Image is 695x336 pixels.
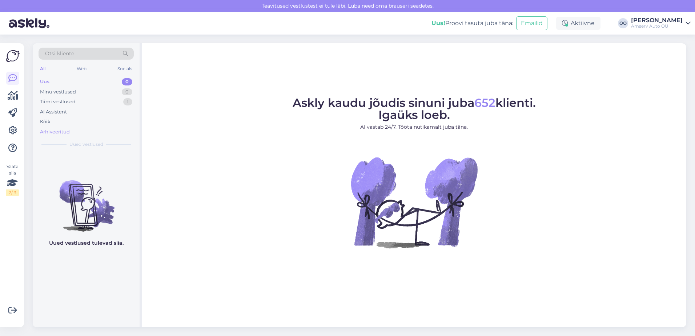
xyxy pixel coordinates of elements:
[40,128,70,136] div: Arhiveeritud
[631,17,683,23] div: [PERSON_NAME]
[40,88,76,96] div: Minu vestlused
[618,18,628,28] div: OO
[631,17,691,29] a: [PERSON_NAME]Amserv Auto OÜ
[6,163,19,196] div: Vaata siia
[40,78,49,85] div: Uus
[116,64,134,73] div: Socials
[516,16,547,30] button: Emailid
[431,20,445,27] b: Uus!
[33,167,140,233] img: No chats
[556,17,600,30] div: Aktiivne
[40,108,67,116] div: AI Assistent
[631,23,683,29] div: Amserv Auto OÜ
[39,64,47,73] div: All
[40,98,76,105] div: Tiimi vestlused
[6,189,19,196] div: 2 / 3
[75,64,88,73] div: Web
[40,118,51,125] div: Kõik
[349,137,479,268] img: No Chat active
[49,239,124,247] p: Uued vestlused tulevad siia.
[431,19,513,28] div: Proovi tasuta juba täna:
[123,98,132,105] div: 1
[6,49,20,63] img: Askly Logo
[45,50,74,57] span: Otsi kliente
[293,123,536,131] p: AI vastab 24/7. Tööta nutikamalt juba täna.
[69,141,103,148] span: Uued vestlused
[122,88,132,96] div: 0
[293,96,536,122] span: Askly kaudu jõudis sinuni juba klienti. Igaüks loeb.
[122,78,132,85] div: 0
[474,96,495,110] span: 652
